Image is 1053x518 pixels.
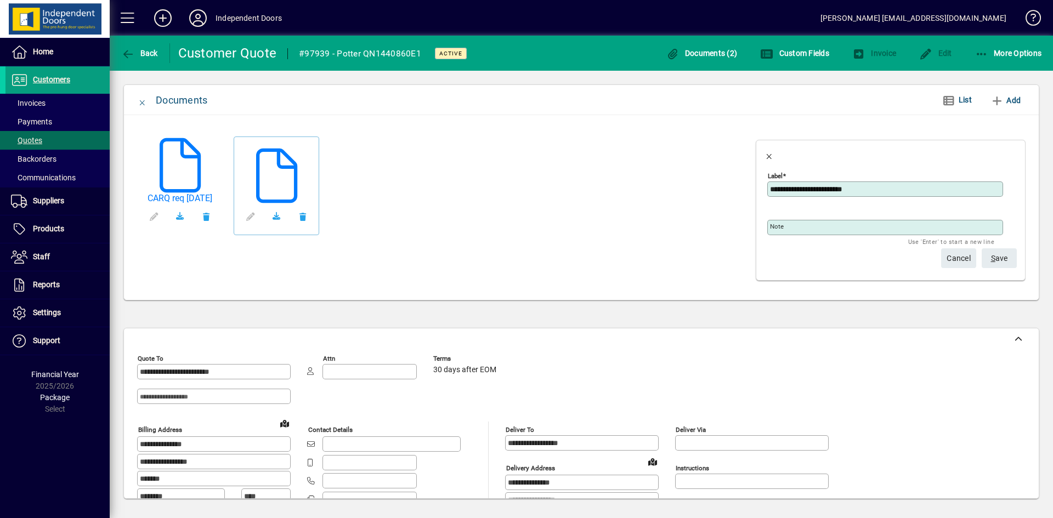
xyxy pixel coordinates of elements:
[178,44,277,62] div: Customer Quote
[11,136,42,145] span: Quotes
[140,193,219,203] a: CARQ req [DATE]
[263,203,290,230] a: Download
[991,254,995,263] span: S
[11,99,46,107] span: Invoices
[5,168,110,187] a: Communications
[5,38,110,66] a: Home
[919,49,952,58] span: Edit
[916,43,955,63] button: Edit
[433,366,496,374] span: 30 days after EOM
[933,90,981,110] button: List
[852,49,896,58] span: Invoice
[433,355,499,362] span: Terms
[11,117,52,126] span: Payments
[760,49,829,58] span: Custom Fields
[5,187,110,215] a: Suppliers
[138,355,163,362] mat-label: Quote To
[31,370,79,379] span: Financial Year
[33,308,61,317] span: Settings
[5,150,110,168] a: Backorders
[276,414,293,432] a: View on map
[982,248,1017,268] button: Save
[941,248,976,268] button: Cancel
[156,92,207,109] div: Documents
[129,87,156,113] button: Close
[757,43,832,63] button: Custom Fields
[11,155,56,163] span: Backorders
[666,49,737,58] span: Documents (2)
[121,49,158,58] span: Back
[40,393,70,402] span: Package
[676,426,706,434] mat-label: Deliver via
[676,464,709,472] mat-label: Instructions
[506,426,534,434] mat-label: Deliver To
[33,252,50,261] span: Staff
[11,173,76,182] span: Communications
[193,203,219,230] button: Remove
[5,215,110,243] a: Products
[947,249,971,267] span: Cancel
[290,203,316,230] button: Remove
[975,49,1042,58] span: More Options
[850,43,899,63] button: Invoice
[5,94,110,112] a: Invoices
[33,196,64,205] span: Suppliers
[5,299,110,327] a: Settings
[991,249,1008,267] span: ave
[167,203,193,230] a: Download
[180,8,216,28] button: Profile
[972,43,1045,63] button: More Options
[768,172,783,180] mat-label: Label
[908,235,994,248] mat-hint: Use 'Enter' to start a new line
[770,223,784,230] mat-label: Note
[439,50,462,57] span: Active
[1017,2,1039,38] a: Knowledge Base
[299,45,421,62] div: #97939 - Potter QN1440860E1
[216,9,282,27] div: Independent Doors
[33,47,53,56] span: Home
[959,95,972,104] span: List
[820,9,1006,27] div: [PERSON_NAME] [EMAIL_ADDRESS][DOMAIN_NAME]
[33,336,60,345] span: Support
[990,92,1021,109] span: Add
[323,355,335,362] mat-label: Attn
[145,8,180,28] button: Add
[33,224,64,233] span: Products
[33,75,70,84] span: Customers
[5,243,110,271] a: Staff
[663,43,740,63] button: Documents (2)
[986,90,1025,110] button: Add
[5,271,110,299] a: Reports
[5,112,110,131] a: Payments
[5,327,110,355] a: Support
[110,43,170,63] app-page-header-button: Back
[756,141,783,167] button: Close
[33,280,60,289] span: Reports
[118,43,161,63] button: Back
[644,453,661,470] a: View on map
[5,131,110,150] a: Quotes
